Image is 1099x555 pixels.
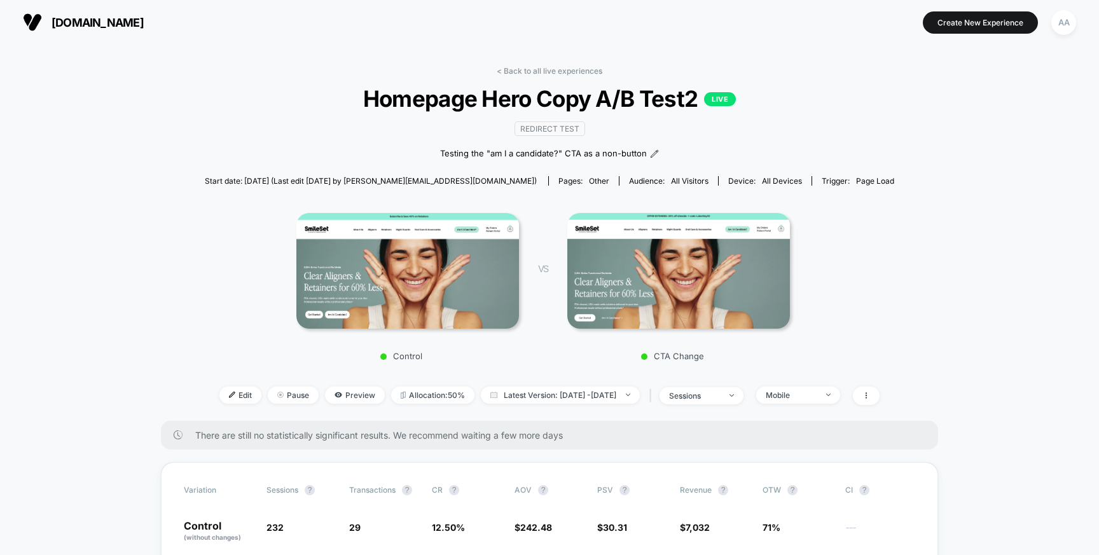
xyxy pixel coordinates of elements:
[305,485,315,495] button: ?
[923,11,1038,34] button: Create New Experience
[766,390,817,400] div: Mobile
[822,176,894,186] div: Trigger:
[432,485,443,495] span: CR
[391,387,474,404] span: Allocation: 50%
[597,485,613,495] span: PSV
[718,485,728,495] button: ?
[290,351,513,361] p: Control
[762,176,802,186] span: all devices
[268,387,319,404] span: Pause
[266,522,284,533] span: 232
[515,485,532,495] span: AOV
[401,392,406,399] img: rebalance
[680,522,710,533] span: $
[432,522,465,533] span: 12.50 %
[402,485,412,495] button: ?
[859,485,869,495] button: ?
[826,394,831,396] img: end
[52,16,144,29] span: [DOMAIN_NAME]
[184,533,241,541] span: (without changes)
[184,521,254,542] p: Control
[490,392,497,398] img: calendar
[229,392,235,398] img: edit
[671,176,708,186] span: All Visitors
[567,213,790,329] img: CTA Change main
[325,387,385,404] span: Preview
[856,176,894,186] span: Page Load
[561,351,784,361] p: CTA Change
[23,13,42,32] img: Visually logo
[1051,10,1076,35] div: AA
[481,387,640,404] span: Latest Version: [DATE] - [DATE]
[787,485,798,495] button: ?
[1047,10,1080,36] button: AA
[497,66,602,76] a: < Back to all live experiences
[520,522,552,533] span: 242.48
[205,176,537,186] span: Start date: [DATE] (Last edit [DATE] by [PERSON_NAME][EMAIL_ADDRESS][DOMAIN_NAME])
[704,92,736,106] p: LIVE
[184,485,254,495] span: Variation
[449,485,459,495] button: ?
[296,213,519,329] img: Control main
[729,394,734,397] img: end
[19,12,148,32] button: [DOMAIN_NAME]
[515,522,552,533] span: $
[763,522,780,533] span: 71%
[845,485,915,495] span: CI
[646,387,660,405] span: |
[763,485,833,495] span: OTW
[686,522,710,533] span: 7,032
[440,147,647,160] span: Testing the "am I a candidate?" CTA as a non-button
[219,387,261,404] span: Edit
[349,485,396,495] span: Transactions
[515,121,585,136] span: Redirect Test
[538,485,548,495] button: ?
[680,485,712,495] span: Revenue
[603,522,627,533] span: 30.31
[718,176,812,186] span: Device:
[277,392,284,398] img: end
[626,394,630,396] img: end
[629,176,708,186] div: Audience:
[195,430,913,441] span: There are still no statistically significant results. We recommend waiting a few more days
[349,522,361,533] span: 29
[538,263,548,274] span: VS
[669,391,720,401] div: sessions
[589,176,609,186] span: other
[597,522,627,533] span: $
[266,485,298,495] span: Sessions
[845,524,915,542] span: ---
[558,176,609,186] div: Pages:
[619,485,630,495] button: ?
[239,85,859,112] span: Homepage Hero Copy A/B Test2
